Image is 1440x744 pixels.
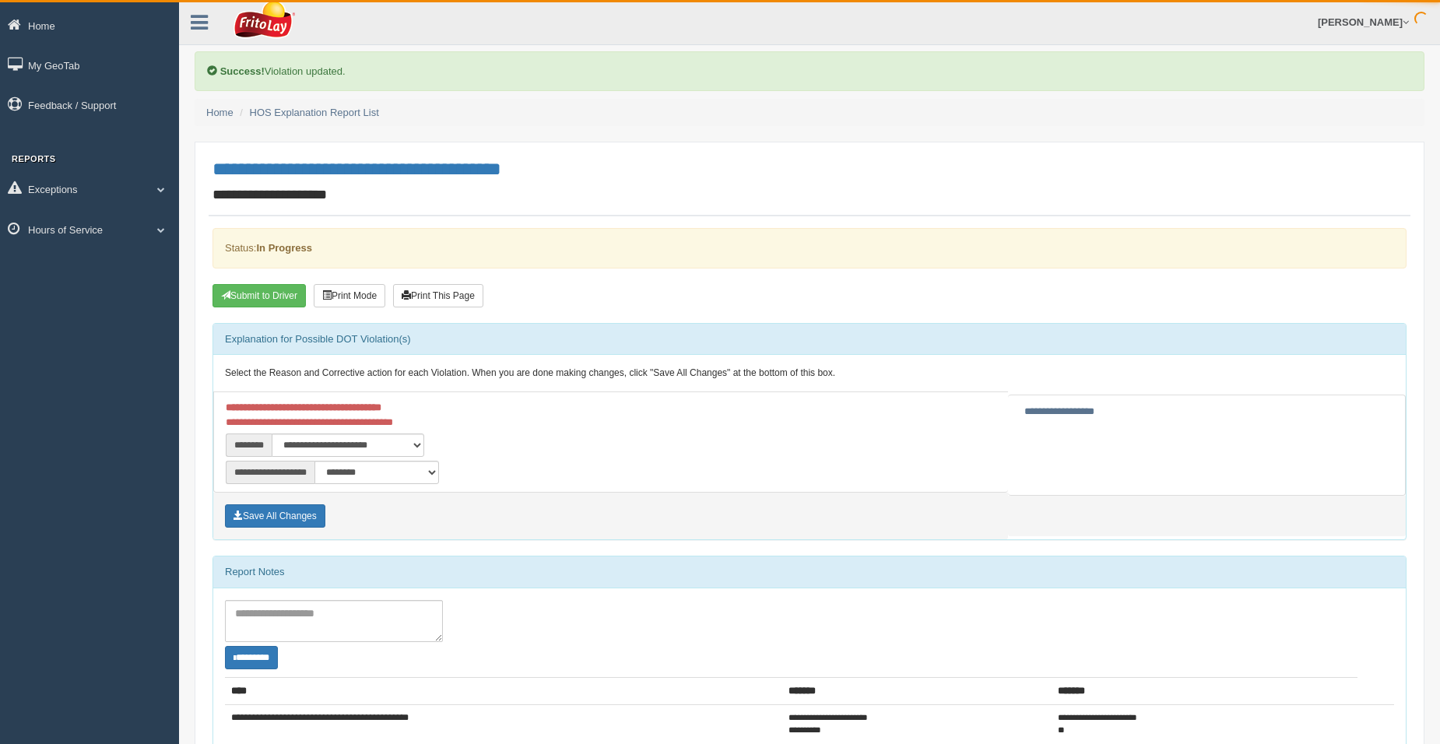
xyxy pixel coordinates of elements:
div: Explanation for Possible DOT Violation(s) [213,324,1406,355]
div: Report Notes [213,556,1406,588]
a: HOS Explanation Report List [250,107,379,118]
button: Print This Page [393,284,483,307]
button: Save [225,504,325,528]
div: Status: [212,228,1407,268]
button: Print Mode [314,284,385,307]
div: Select the Reason and Corrective action for each Violation. When you are done making changes, cli... [213,355,1406,392]
a: Home [206,107,234,118]
button: Change Filter Options [225,646,278,669]
strong: In Progress [256,242,312,254]
button: Submit To Driver [212,284,306,307]
div: Violation updated. [195,51,1424,91]
b: Success! [220,65,265,77]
